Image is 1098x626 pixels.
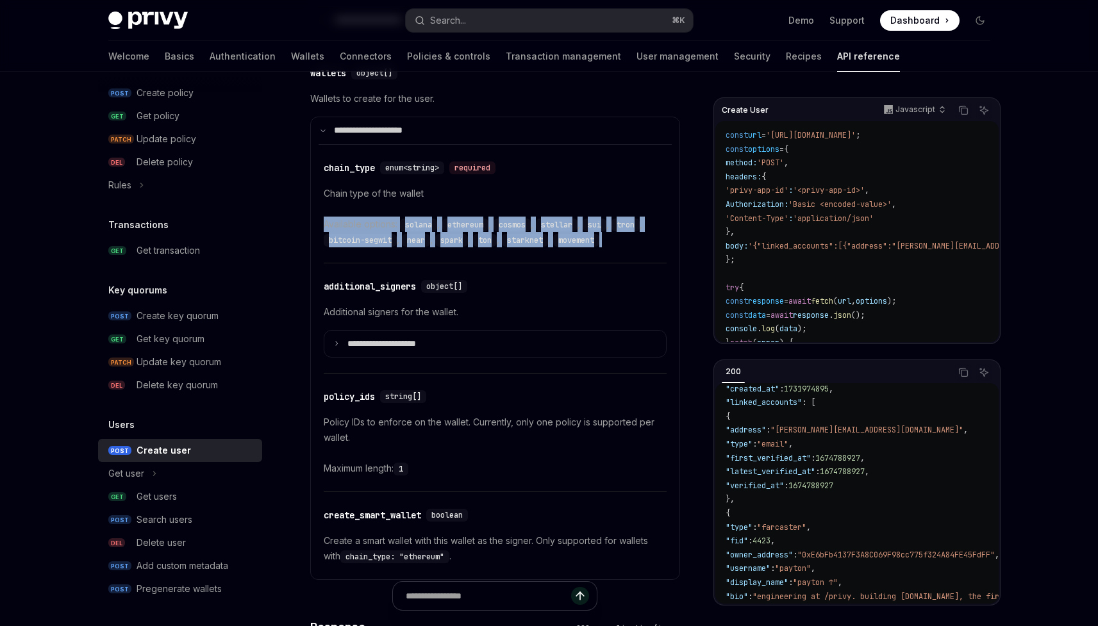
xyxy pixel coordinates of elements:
span: , [892,199,896,210]
span: : [815,466,820,477]
a: Security [734,41,770,72]
span: POST [108,311,131,321]
span: url [838,296,851,306]
span: { [739,283,744,293]
p: Additional signers for the wallet. [324,304,667,320]
p: Chain type of the wallet [324,186,667,201]
span: body: [726,241,748,251]
button: Ask AI [976,364,992,381]
span: "linked_accounts" [726,397,802,408]
a: Policies & controls [407,41,490,72]
span: : [748,591,753,602]
div: , [494,217,536,232]
span: . [757,324,761,334]
span: PATCH [108,135,134,144]
span: : [784,481,788,491]
span: '[URL][DOMAIN_NAME]' [766,130,856,140]
span: = [779,144,784,154]
span: PATCH [108,358,134,367]
a: Connectors [340,41,392,72]
span: "fid" [726,536,748,546]
span: "verified_at" [726,481,784,491]
span: "display_name" [726,577,788,588]
p: Create a smart wallet with this wallet as the signer. Only supported for wallets with . [324,533,667,564]
span: POST [108,515,131,525]
span: 1731974895 [784,384,829,394]
button: Copy the contents from the code block [955,102,972,119]
div: Search... [430,13,466,28]
span: POST [108,561,131,571]
a: POSTAdd custom metadata [98,554,262,577]
a: GETGet users [98,485,262,508]
button: Javascript [877,99,951,121]
span: : [788,185,793,195]
div: Get transaction [137,243,200,258]
span: url [748,130,761,140]
div: Search users [137,512,192,527]
button: Copy the contents from the code block [955,364,972,381]
span: , [838,577,842,588]
code: ton [473,234,497,247]
span: , [811,563,815,573]
p: Javascript [895,104,935,115]
span: ) { [779,338,793,348]
div: Get user [108,466,144,481]
span: 'Basic <encoded-value>' [788,199,892,210]
div: Rules [108,177,131,193]
span: object[] [356,68,392,78]
span: error [757,338,779,348]
span: (); [851,310,865,320]
span: { [784,144,788,154]
a: PATCHUpdate policy [98,128,262,151]
span: : [811,453,815,463]
code: stellar [536,218,578,231]
a: API reference [837,41,900,72]
code: bitcoin-segwit [324,234,397,247]
a: User management [636,41,719,72]
a: POSTCreate user [98,439,262,462]
div: additional_signers [324,280,416,293]
div: create_smart_wallet [324,509,421,522]
span: DEL [108,381,125,390]
code: cosmos [494,218,531,231]
div: , [324,232,402,247]
span: POST [108,584,131,594]
span: , [829,384,833,394]
span: string[] [385,391,421,402]
span: , [995,550,999,560]
div: Delete policy [137,154,193,170]
span: response [748,296,784,306]
code: movement [553,234,599,247]
span: 'application/json' [793,213,874,224]
span: GET [108,334,126,344]
span: , [865,466,869,477]
p: Policy IDs to enforce on the wallet. Currently, only one policy is supported per wallet. [324,415,667,445]
span: ( [753,338,757,348]
span: ⌘ K [672,15,685,26]
span: { [726,508,730,518]
span: POST [108,446,131,456]
div: Available options: [324,217,667,247]
a: DELDelete user [98,531,262,554]
span: : [788,213,793,224]
span: await [770,310,793,320]
span: }, [726,227,735,237]
span: const [726,130,748,140]
span: Authorization: [726,199,788,210]
span: "address" [726,425,766,435]
span: "type" [726,522,753,532]
a: Wallets [291,41,324,72]
a: Authentication [210,41,276,72]
span: options [856,296,887,306]
div: Maximum length: [324,461,667,476]
div: , [536,217,583,232]
span: : [753,439,757,449]
code: solana [400,218,437,231]
span: GET [108,246,126,256]
div: Get policy [137,108,179,124]
span: : [766,425,770,435]
span: catch [730,338,753,348]
span: 'Content-Type' [726,213,788,224]
span: }, [726,494,735,504]
div: Add custom metadata [137,558,228,573]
